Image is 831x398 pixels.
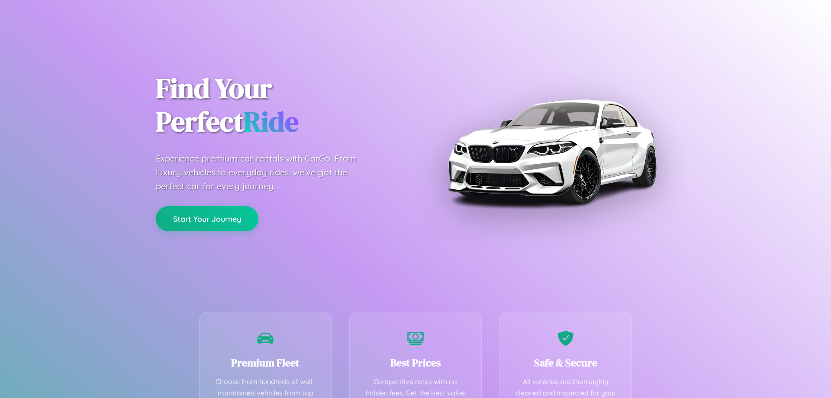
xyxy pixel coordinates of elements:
[213,356,319,370] h3: Premium Fleet
[444,43,660,260] img: Premium BMW car rental vehicle
[156,152,372,193] p: Experience premium car rentals with CarGo. From luxury vehicles to everyday rides, we've got the ...
[363,356,469,370] h3: Best Prices
[156,72,403,139] h1: Find Your Perfect
[156,206,258,231] button: Start Your Journey
[244,103,299,140] span: Ride
[512,356,618,370] h3: Safe & Secure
